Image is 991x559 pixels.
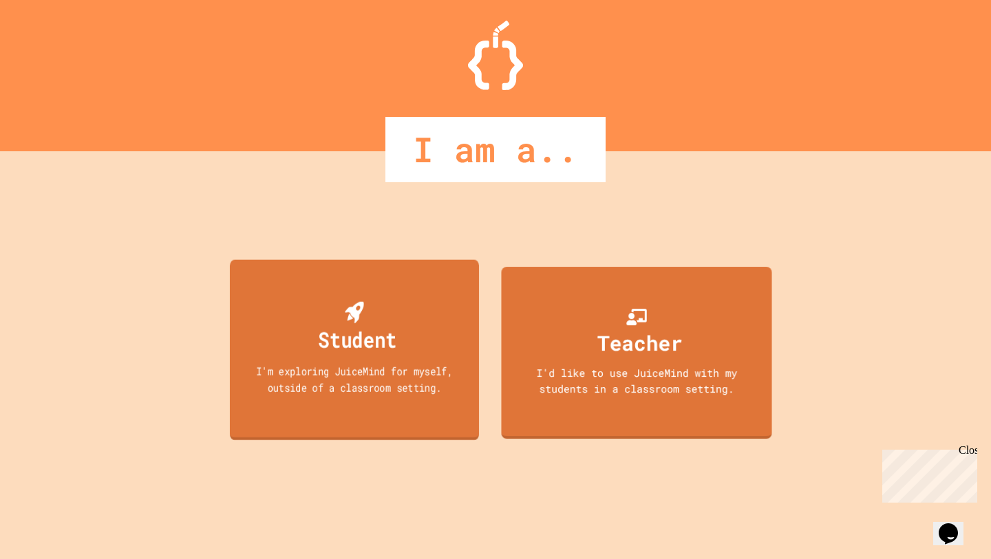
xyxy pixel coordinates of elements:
[242,362,467,395] div: I'm exploring JuiceMind for myself, outside of a classroom setting.
[515,365,758,396] div: I'd like to use JuiceMind with my students in a classroom setting.
[6,6,95,87] div: Chat with us now!Close
[597,327,683,358] div: Teacher
[385,117,606,182] div: I am a..
[933,504,977,545] iframe: chat widget
[318,323,396,355] div: Student
[877,444,977,503] iframe: chat widget
[468,21,523,90] img: Logo.svg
